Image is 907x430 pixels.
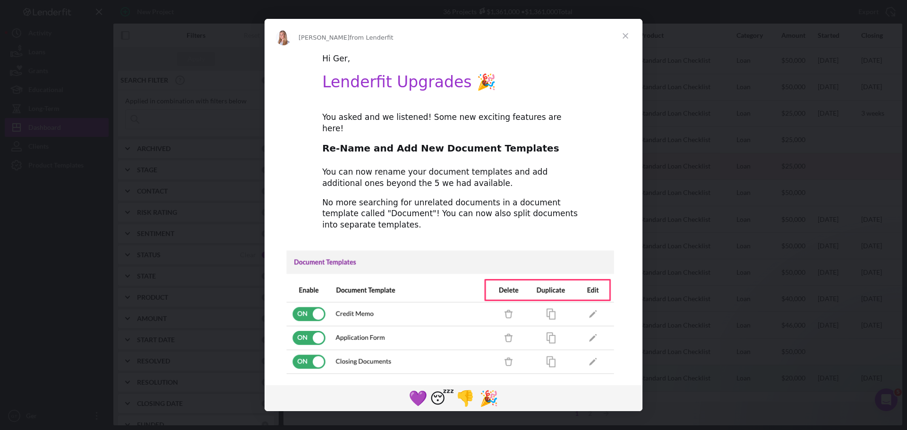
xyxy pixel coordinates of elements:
span: 😴 [430,389,454,407]
span: [PERSON_NAME] [299,34,350,41]
div: You can now rename your document templates and add additional ones beyond the 5 we had available. [322,167,585,189]
h1: Lenderfit Upgrades 🎉 [322,73,585,98]
span: from Lenderfit [350,34,394,41]
div: Hi Ger, [322,53,585,65]
img: Profile image for Allison [276,30,291,45]
h2: Re-Name and Add New Document Templates [322,142,585,160]
span: purple heart reaction [406,387,430,409]
span: 1 reaction [453,387,477,409]
span: 👎 [456,389,475,407]
div: No more searching for unrelated documents in a document template called "Document"! You can now a... [322,197,585,231]
span: Close [608,19,642,53]
span: 💜 [409,389,428,407]
span: tada reaction [477,387,501,409]
span: 🎉 [479,389,498,407]
div: You asked and we listened! Some new exciting features are here! [322,112,585,135]
span: sleeping reaction [430,387,453,409]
